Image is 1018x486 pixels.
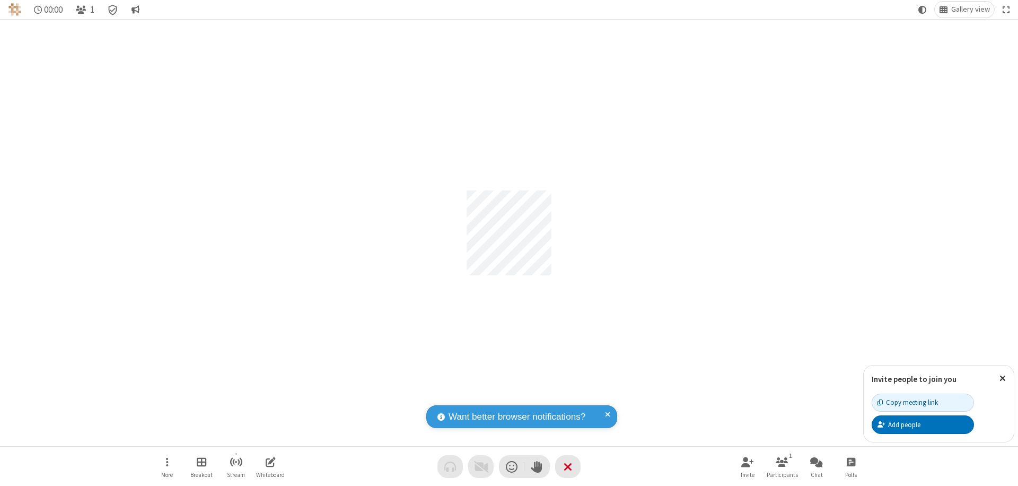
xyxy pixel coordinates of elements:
[877,397,938,407] div: Copy meeting link
[767,472,798,478] span: Participants
[786,451,795,461] div: 1
[914,2,931,18] button: Using system theme
[872,394,974,412] button: Copy meeting link
[161,472,173,478] span: More
[71,2,99,18] button: Open participant list
[499,455,524,478] button: Send a reaction
[449,410,585,424] span: Want better browser notifications?
[468,455,494,478] button: Video
[835,452,867,482] button: Open poll
[220,452,252,482] button: Start streaming
[227,472,245,478] span: Stream
[872,374,956,384] label: Invite people to join you
[998,2,1014,18] button: Fullscreen
[935,2,994,18] button: Change layout
[437,455,463,478] button: Audio problem - check your Internet connection or call by phone
[8,3,21,16] img: QA Selenium DO NOT DELETE OR CHANGE
[151,452,183,482] button: Open menu
[801,452,832,482] button: Open chat
[90,5,94,15] span: 1
[811,472,823,478] span: Chat
[524,455,550,478] button: Raise hand
[951,5,990,14] span: Gallery view
[845,472,857,478] span: Polls
[254,452,286,482] button: Open shared whiteboard
[741,472,754,478] span: Invite
[555,455,581,478] button: End or leave meeting
[44,5,63,15] span: 00:00
[872,415,974,433] button: Add people
[991,366,1014,392] button: Close popover
[256,472,285,478] span: Whiteboard
[732,452,763,482] button: Invite participants (⌘+Shift+I)
[103,2,123,18] div: Meeting details Encryption enabled
[30,2,67,18] div: Timer
[186,452,217,482] button: Manage Breakout Rooms
[766,452,798,482] button: Open participant list
[127,2,144,18] button: Conversation
[190,472,213,478] span: Breakout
